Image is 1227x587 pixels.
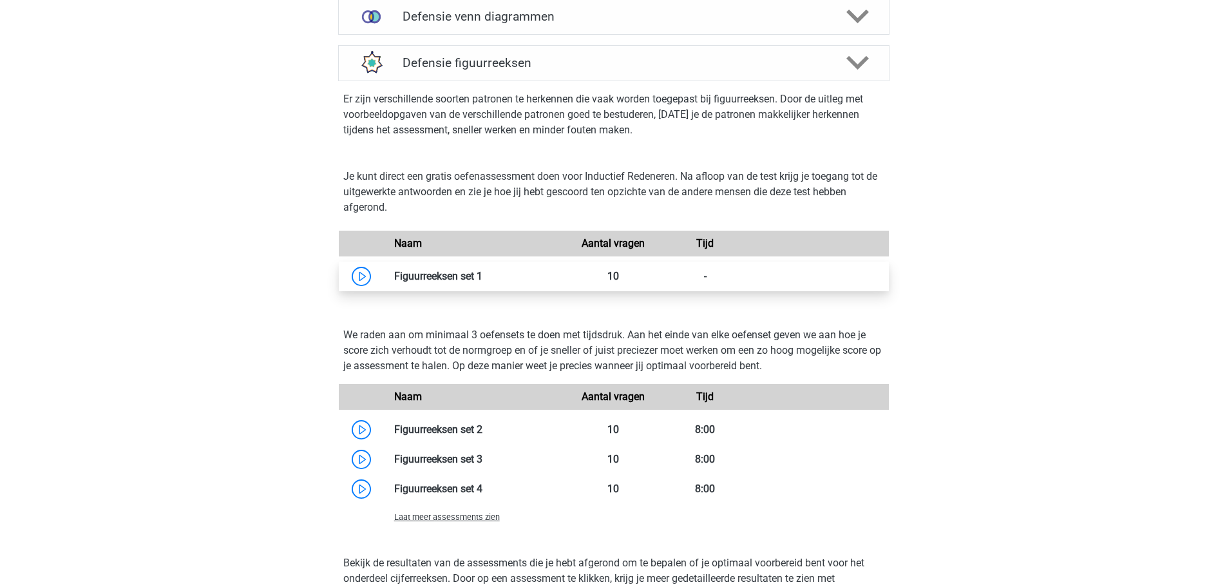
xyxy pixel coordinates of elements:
[660,389,751,405] div: Tijd
[660,236,751,251] div: Tijd
[385,452,568,467] div: Figuurreeksen set 3
[567,389,659,405] div: Aantal vragen
[403,9,824,24] h4: Defensie venn diagrammen
[394,512,500,522] span: Laat meer assessments zien
[403,55,824,70] h4: Defensie figuurreeksen
[333,45,895,81] a: figuurreeksen Defensie figuurreeksen
[354,46,388,79] img: figuurreeksen
[343,169,884,215] p: Je kunt direct een gratis oefenassessment doen voor Inductief Redeneren. Na afloop van de test kr...
[385,389,568,405] div: Naam
[385,481,568,497] div: Figuurreeksen set 4
[385,422,568,438] div: Figuurreeksen set 2
[343,327,884,374] p: We raden aan om minimaal 3 oefensets te doen met tijdsdruk. Aan het einde van elke oefenset geven...
[385,236,568,251] div: Naam
[385,269,568,284] div: Figuurreeksen set 1
[343,91,884,138] p: Er zijn verschillende soorten patronen te herkennen die vaak worden toegepast bij figuurreeksen. ...
[567,236,659,251] div: Aantal vragen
